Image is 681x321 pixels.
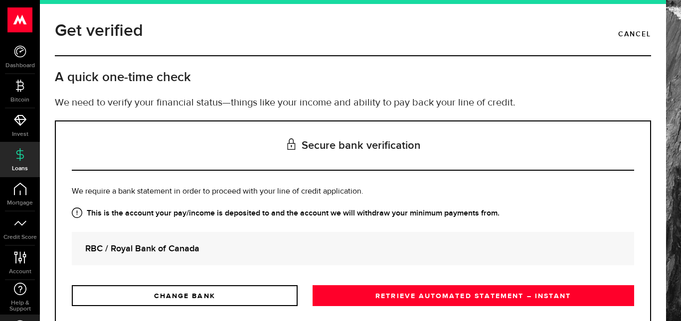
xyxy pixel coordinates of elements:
[313,285,634,306] a: RETRIEVE AUTOMATED STATEMENT – INSTANT
[72,188,363,196] span: We require a bank statement in order to proceed with your line of credit application.
[55,18,143,44] h1: Get verified
[55,69,651,86] h2: A quick one-time check
[618,26,651,43] a: Cancel
[55,96,651,110] p: We need to verify your financial status—things like your income and ability to pay back your line...
[72,285,298,306] a: CHANGE BANK
[72,121,634,171] h3: Secure bank verification
[72,208,634,219] strong: This is the account your pay/income is deposited to and the account we will withdraw your minimum...
[639,279,681,321] iframe: LiveChat chat widget
[85,242,621,255] strong: RBC / Royal Bank of Canada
